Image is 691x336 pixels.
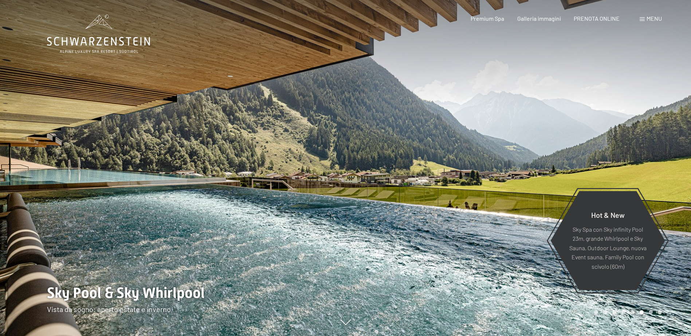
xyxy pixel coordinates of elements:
[640,310,644,314] div: Carousel Page 6 (Current Slide)
[574,15,620,22] a: PRENOTA ONLINE
[658,310,662,314] div: Carousel Page 8
[603,310,607,314] div: Carousel Page 2
[592,310,662,314] div: Carousel Pagination
[612,310,616,314] div: Carousel Page 3
[649,310,653,314] div: Carousel Page 7
[621,310,625,314] div: Carousel Page 4
[471,15,504,22] a: Premium Spa
[550,191,666,291] a: Hot & New Sky Spa con Sky infinity Pool 23m, grande Whirlpool e Sky Sauna, Outdoor Lounge, nuova ...
[631,310,635,314] div: Carousel Page 5
[647,15,662,22] span: Menu
[594,310,598,314] div: Carousel Page 1
[517,15,561,22] a: Galleria immagini
[568,224,647,271] p: Sky Spa con Sky infinity Pool 23m, grande Whirlpool e Sky Sauna, Outdoor Lounge, nuova Event saun...
[591,210,625,219] span: Hot & New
